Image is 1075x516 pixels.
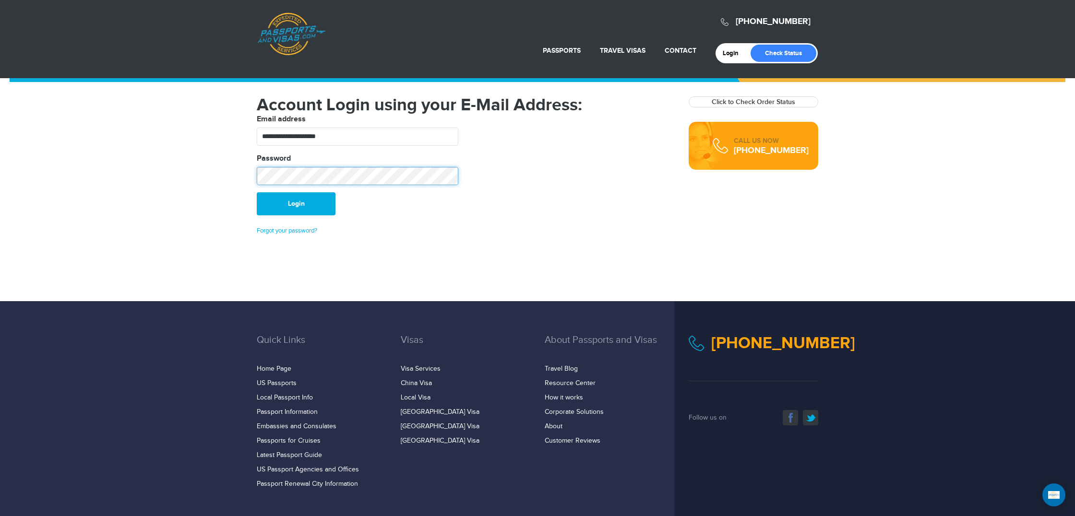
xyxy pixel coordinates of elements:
a: Customer Reviews [545,437,600,445]
a: Check Status [751,45,816,62]
a: Travel Visas [600,47,645,55]
a: Passports for Cruises [257,437,321,445]
div: [PHONE_NUMBER] [734,146,809,155]
h3: About Passports and Visas [545,335,674,360]
a: Contact [665,47,696,55]
a: Corporate Solutions [545,408,604,416]
h3: Quick Links [257,335,386,360]
label: Email address [257,114,306,125]
a: Forgot your password? [257,227,317,235]
a: Visa Services [401,365,441,373]
a: Click to Check Order Status [712,98,795,106]
a: Passports & [DOMAIN_NAME] [257,12,325,56]
a: Latest Passport Guide [257,451,322,459]
a: Home Page [257,365,291,373]
a: US Passports [257,379,297,387]
a: Passports [543,47,581,55]
a: [GEOGRAPHIC_DATA] Visa [401,408,479,416]
div: CALL US NOW [734,136,809,146]
a: Passport Renewal City Information [257,480,358,488]
a: Embassies and Consulates [257,422,336,430]
a: Travel Blog [545,365,578,373]
a: Login [723,49,745,57]
h3: Visas [401,335,530,360]
a: [GEOGRAPHIC_DATA] Visa [401,437,479,445]
h1: Account Login using your E-Mail Address: [257,96,674,114]
a: US Passport Agencies and Offices [257,466,359,473]
a: facebook [783,410,798,425]
a: China Visa [401,379,432,387]
a: Passport Information [257,408,318,416]
a: [GEOGRAPHIC_DATA] Visa [401,422,479,430]
a: Local Visa [401,394,430,401]
a: How it works [545,394,583,401]
a: [PHONE_NUMBER] [711,333,855,353]
div: Open Intercom Messenger [1042,483,1065,506]
a: [PHONE_NUMBER] [736,16,811,27]
a: Local Passport Info [257,394,313,401]
label: Password [257,153,291,164]
a: About [545,422,562,430]
span: Follow us on [689,414,727,422]
a: Resource Center [545,379,596,387]
a: twitter [803,410,818,425]
button: Login [257,192,335,215]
